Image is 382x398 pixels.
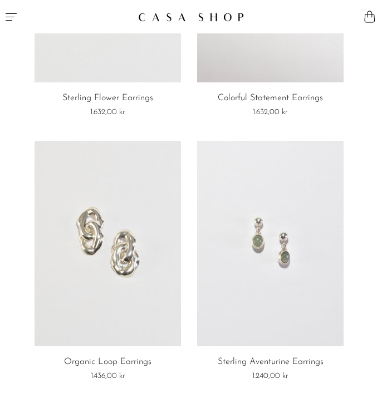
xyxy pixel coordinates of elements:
a: Colorful Statement Earrings [218,94,323,104]
span: 1.632,00 kr [90,108,125,116]
span: 1.632,00 kr [253,108,288,116]
a: Sterling Flower Earrings [62,94,153,104]
a: Organic Loop Earrings [64,357,151,367]
span: 1.240,00 kr [252,372,288,380]
a: Sterling Aventurine Earrings [218,357,324,367]
span: 1.436,00 kr [91,372,125,380]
